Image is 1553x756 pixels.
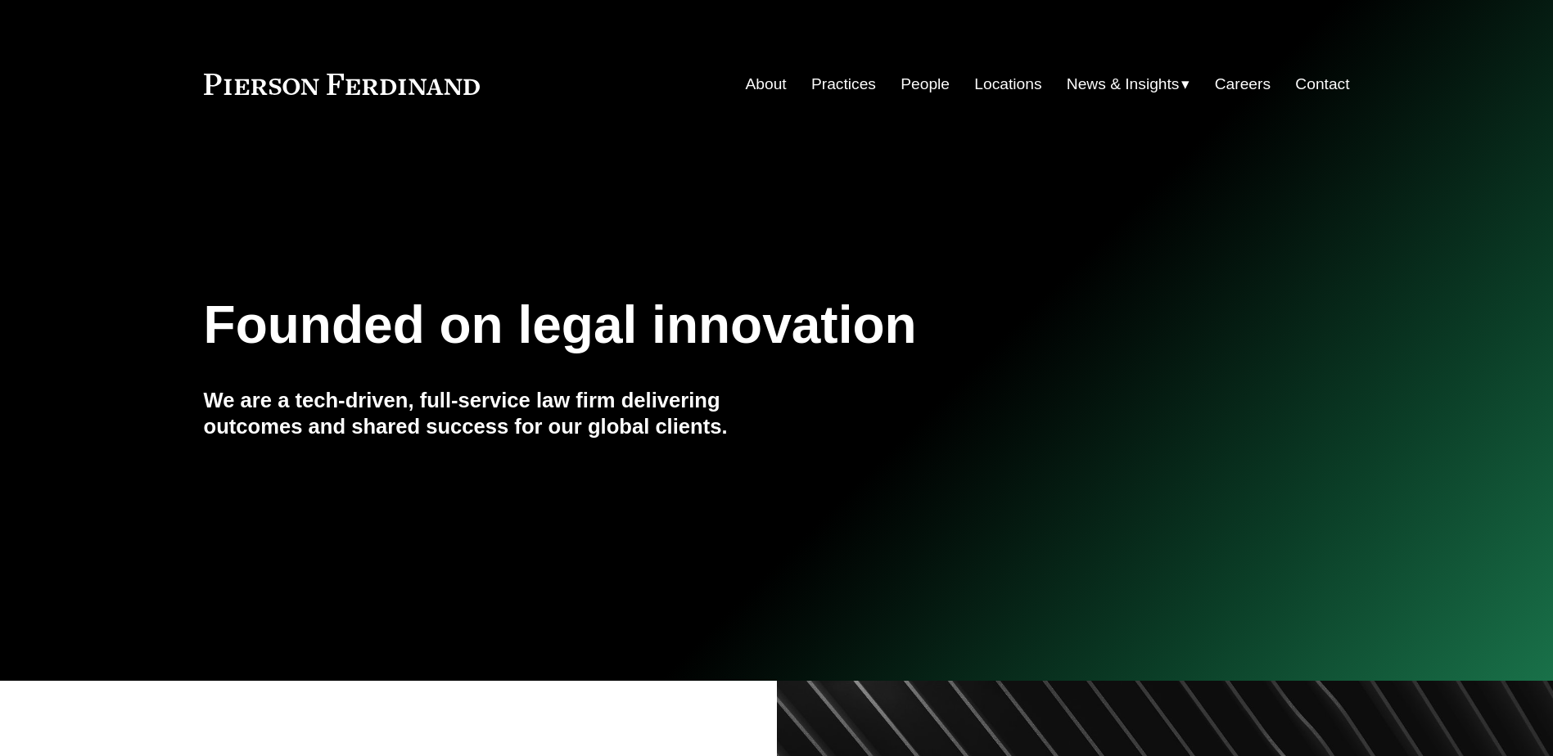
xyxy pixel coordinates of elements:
a: Practices [811,69,876,100]
h1: Founded on legal innovation [204,295,1159,355]
a: Careers [1215,69,1271,100]
a: Locations [974,69,1041,100]
h4: We are a tech-driven, full-service law firm delivering outcomes and shared success for our global... [204,387,777,440]
span: News & Insights [1067,70,1180,99]
a: folder dropdown [1067,69,1190,100]
a: Contact [1295,69,1349,100]
a: People [901,69,950,100]
a: About [746,69,787,100]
